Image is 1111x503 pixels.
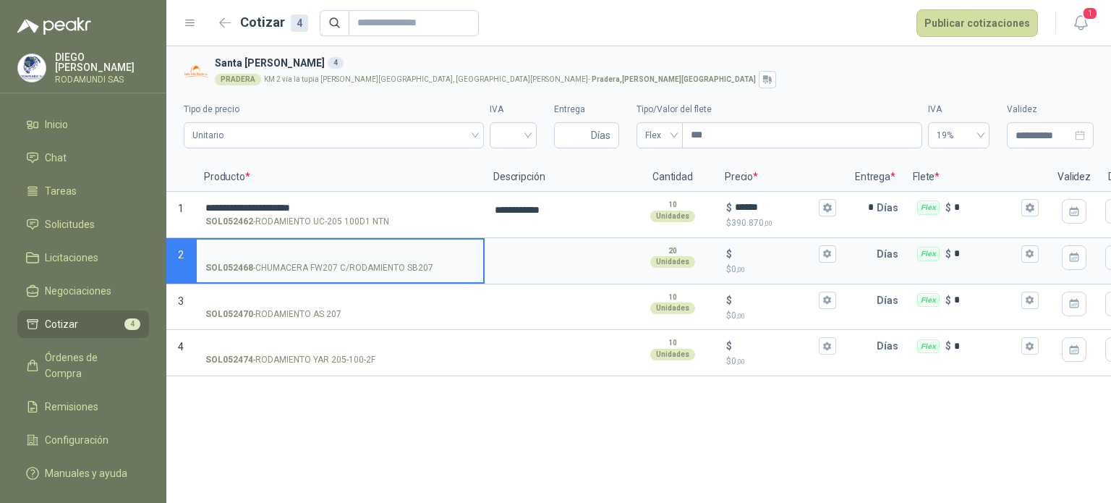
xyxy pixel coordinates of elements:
[17,344,149,387] a: Órdenes de Compra
[726,216,836,230] p: $
[490,103,537,117] label: IVA
[668,245,677,257] p: 20
[205,308,253,321] strong: SOL052470
[726,309,836,323] p: $
[819,337,836,355] button: $$0,00
[45,316,78,332] span: Cotizar
[18,54,46,82] img: Company Logo
[650,303,695,314] div: Unidades
[735,295,816,305] input: $$0,00
[877,240,904,269] p: Días
[192,124,475,146] span: Unitario
[45,465,127,481] span: Manuales y ayuda
[819,245,836,263] button: $$0,00
[240,12,308,33] h2: Cotizar
[178,295,184,307] span: 3
[916,9,1038,37] button: Publicar cotizaciones
[726,200,732,216] p: $
[928,103,989,117] label: IVA
[726,292,732,308] p: $
[954,248,1018,259] input: Flex $
[650,211,695,222] div: Unidades
[215,74,261,85] div: PRADERA
[178,203,184,214] span: 1
[45,150,67,166] span: Chat
[736,358,745,365] span: ,00
[592,75,756,83] strong: Pradera , [PERSON_NAME][GEOGRAPHIC_DATA]
[17,17,91,35] img: Logo peakr
[726,246,732,262] p: $
[904,163,1049,192] p: Flete
[668,199,677,211] p: 10
[291,14,308,32] div: 4
[731,218,772,228] span: 390.870
[726,355,836,368] p: $
[917,339,940,354] div: Flex
[485,163,629,192] p: Descripción
[650,349,695,360] div: Unidades
[1021,292,1039,309] button: Flex $
[1007,103,1094,117] label: Validez
[917,200,940,215] div: Flex
[55,52,149,72] p: DIEGO [PERSON_NAME]
[1049,163,1099,192] p: Validez
[45,250,98,266] span: Licitaciones
[846,163,904,192] p: Entrega
[917,293,940,308] div: Flex
[819,292,836,309] button: $$0,00
[735,202,816,213] input: $$390.870,00
[184,59,209,85] img: Company Logo
[650,256,695,268] div: Unidades
[917,247,940,261] div: Flex
[205,249,474,260] input: SOL052468-CHUMACERA FW207 C/RODAMIENTO SB207
[668,337,677,349] p: 10
[735,341,816,352] input: $$0,00
[1082,7,1098,20] span: 1
[819,199,836,216] button: $$390.870,00
[1021,199,1039,216] button: Flex $
[184,103,484,117] label: Tipo de precio
[17,244,149,271] a: Licitaciones
[205,215,389,229] p: - RODAMIENTO UC-205 100D1 NTN
[877,331,904,360] p: Días
[205,295,474,306] input: SOL052470-RODAMIENTO AS 207
[726,263,836,276] p: $
[945,338,951,354] p: $
[937,124,981,146] span: 19%
[591,123,610,148] span: Días
[178,249,184,261] span: 2
[17,426,149,454] a: Configuración
[1068,10,1094,36] button: 1
[731,356,745,366] span: 0
[205,341,474,352] input: SOL052474-RODAMIENTO YAR 205-100-2F
[45,216,95,232] span: Solicitudes
[877,286,904,315] p: Días
[195,163,485,192] p: Producto
[1021,337,1039,355] button: Flex $
[668,292,677,303] p: 10
[17,310,149,338] a: Cotizar4
[17,460,149,487] a: Manuales y ayuda
[17,393,149,420] a: Remisiones
[954,295,1018,305] input: Flex $
[205,353,375,367] p: - RODAMIENTO YAR 205-100-2F
[205,308,341,321] p: - RODAMIENTO AS 207
[736,266,745,274] span: ,00
[45,283,111,299] span: Negociaciones
[205,261,253,275] strong: SOL052468
[205,261,433,275] p: - CHUMACERA FW207 C/RODAMIENTO SB207
[17,277,149,305] a: Negociaciones
[55,75,149,84] p: RODAMUNDI SAS
[945,246,951,262] p: $
[17,211,149,238] a: Solicitudes
[45,350,135,381] span: Órdenes de Compra
[205,353,253,367] strong: SOL052474
[45,432,108,448] span: Configuración
[736,312,745,320] span: ,00
[645,124,674,146] span: Flex
[731,310,745,321] span: 0
[17,144,149,172] a: Chat
[264,76,756,83] p: KM 2 vía la tupia [PERSON_NAME][GEOGRAPHIC_DATA], [GEOGRAPHIC_DATA][PERSON_NAME] -
[17,111,149,138] a: Inicio
[205,215,253,229] strong: SOL052462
